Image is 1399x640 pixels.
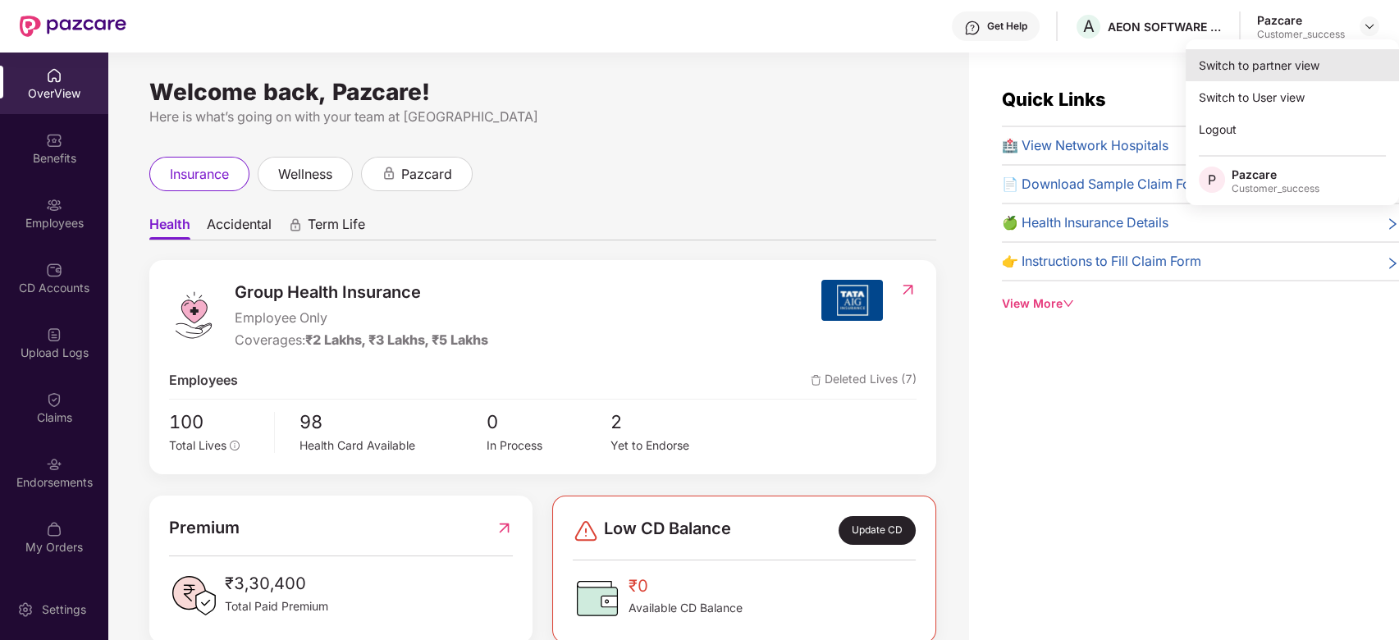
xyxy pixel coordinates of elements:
span: info-circle [230,441,240,450]
span: down [1063,298,1074,309]
div: Update CD [839,516,916,545]
div: Switch to User view [1186,81,1399,113]
img: svg+xml;base64,PHN2ZyBpZD0iQ0RfQWNjb3VudHMiIGRhdGEtbmFtZT0iQ0QgQWNjb3VudHMiIHhtbG5zPSJodHRwOi8vd3... [46,262,62,278]
span: Total Paid Premium [225,597,328,615]
div: Yet to Endorse [610,437,735,455]
span: 📄 Download Sample Claim Form [1002,174,1207,194]
img: svg+xml;base64,PHN2ZyBpZD0iRHJvcGRvd24tMzJ4MzIiIHhtbG5zPSJodHRwOi8vd3d3LnczLm9yZy8yMDAwL3N2ZyIgd2... [1363,20,1376,33]
span: right [1386,216,1399,233]
img: RedirectIcon [496,515,513,541]
span: Total Lives [169,438,226,452]
span: ₹3,30,400 [225,571,328,597]
div: animation [288,217,303,232]
img: svg+xml;base64,PHN2ZyBpZD0iSGVscC0zMngzMiIgeG1sbnM9Imh0dHA6Ly93d3cudzMub3JnLzIwMDAvc3ZnIiB3aWR0aD... [964,20,981,36]
div: In Process [486,437,610,455]
img: svg+xml;base64,PHN2ZyBpZD0iU2V0dGluZy0yMHgyMCIgeG1sbnM9Imh0dHA6Ly93d3cudzMub3JnLzIwMDAvc3ZnIiB3aW... [17,601,34,618]
img: logo [169,290,218,340]
span: insurance [170,164,229,185]
img: svg+xml;base64,PHN2ZyBpZD0iRW5kb3JzZW1lbnRzIiB4bWxucz0iaHR0cDovL3d3dy53My5vcmcvMjAwMC9zdmciIHdpZH... [46,456,62,473]
img: CDBalanceIcon [573,574,622,623]
div: Customer_success [1232,182,1319,195]
span: right [1386,254,1399,272]
span: ₹2 Lakhs, ₹3 Lakhs, ₹5 Lakhs [305,331,488,348]
img: insurerIcon [821,280,883,321]
span: 100 [169,408,263,437]
div: View More [1002,295,1399,313]
img: svg+xml;base64,PHN2ZyBpZD0iRGFuZ2VyLTMyeDMyIiB4bWxucz0iaHR0cDovL3d3dy53My5vcmcvMjAwMC9zdmciIHdpZH... [573,518,599,544]
img: svg+xml;base64,PHN2ZyBpZD0iTXlfT3JkZXJzIiBkYXRhLW5hbWU9Ik15IE9yZGVycyIgeG1sbnM9Imh0dHA6Ly93d3cudz... [46,521,62,537]
span: 2 [610,408,735,437]
div: animation [382,166,396,181]
span: 0 [486,408,610,437]
div: Logout [1186,113,1399,145]
div: Coverages: [235,330,488,350]
span: pazcard [401,164,452,185]
div: Pazcare [1232,167,1319,182]
div: Get Help [987,20,1027,33]
img: New Pazcare Logo [20,16,126,37]
div: Customer_success [1257,28,1345,41]
span: ₹0 [629,574,743,599]
span: Term Life [308,216,365,240]
div: Welcome back, Pazcare! [149,85,936,98]
img: PaidPremiumIcon [169,571,218,620]
span: 👉 Instructions to Fill Claim Form [1002,251,1201,272]
img: svg+xml;base64,PHN2ZyBpZD0iVXBsb2FkX0xvZ3MiIGRhdGEtbmFtZT0iVXBsb2FkIExvZ3MiIHhtbG5zPSJodHRwOi8vd3... [46,327,62,343]
span: Available CD Balance [629,599,743,617]
span: Quick Links [1002,89,1106,110]
img: svg+xml;base64,PHN2ZyBpZD0iQ2xhaW0iIHhtbG5zPSJodHRwOi8vd3d3LnczLm9yZy8yMDAwL3N2ZyIgd2lkdGg9IjIwIi... [46,391,62,408]
img: svg+xml;base64,PHN2ZyBpZD0iRW1wbG95ZWVzIiB4bWxucz0iaHR0cDovL3d3dy53My5vcmcvMjAwMC9zdmciIHdpZHRoPS... [46,197,62,213]
span: Group Health Insurance [235,280,488,305]
span: 🍏 Health Insurance Details [1002,213,1168,233]
span: Low CD Balance [604,516,731,545]
div: AEON SOFTWARE PRIVATE LIMITED [1108,19,1223,34]
div: Pazcare [1257,12,1345,28]
span: Accidental [207,216,272,240]
div: Switch to partner view [1186,49,1399,81]
div: Here is what’s going on with your team at [GEOGRAPHIC_DATA] [149,107,936,127]
span: A [1083,16,1095,36]
span: Deleted Lives (7) [811,370,917,391]
img: svg+xml;base64,PHN2ZyBpZD0iSG9tZSIgeG1sbnM9Imh0dHA6Ly93d3cudzMub3JnLzIwMDAvc3ZnIiB3aWR0aD0iMjAiIG... [46,67,62,84]
img: RedirectIcon [899,281,917,298]
span: Employees [169,370,238,391]
span: 98 [299,408,487,437]
span: Premium [169,515,240,541]
span: wellness [278,164,332,185]
div: Settings [37,601,91,618]
span: P [1208,170,1216,190]
span: Employee Only [235,308,488,328]
span: 🏥 View Network Hospitals [1002,135,1168,156]
div: Health Card Available [299,437,487,455]
img: svg+xml;base64,PHN2ZyBpZD0iQmVuZWZpdHMiIHhtbG5zPSJodHRwOi8vd3d3LnczLm9yZy8yMDAwL3N2ZyIgd2lkdGg9Ij... [46,132,62,149]
img: deleteIcon [811,375,821,386]
span: Health [149,216,190,240]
